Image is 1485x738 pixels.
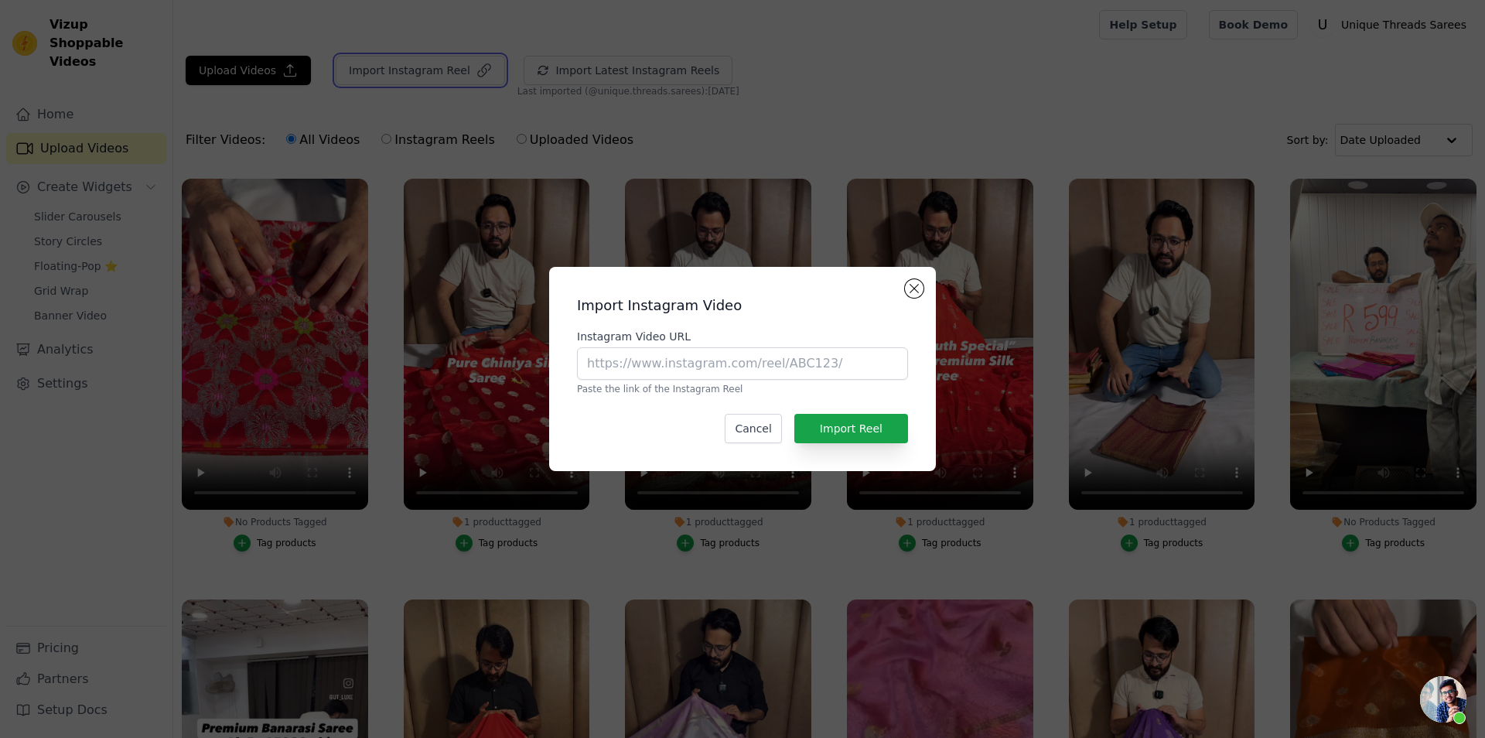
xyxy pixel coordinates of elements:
[577,347,908,380] input: https://www.instagram.com/reel/ABC123/
[725,414,781,443] button: Cancel
[1420,676,1466,723] div: Open chat
[905,279,923,298] button: Close modal
[577,295,908,316] h2: Import Instagram Video
[794,414,908,443] button: Import Reel
[577,329,908,344] label: Instagram Video URL
[577,383,908,395] p: Paste the link of the Instagram Reel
